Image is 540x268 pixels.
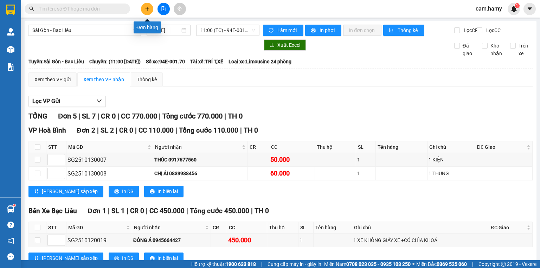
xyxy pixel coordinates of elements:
span: Người nhận [155,143,241,151]
span: Đơn 5 [58,112,77,120]
div: 50.000 [270,155,314,165]
span: | [472,260,473,268]
span: Miền Bắc [416,260,467,268]
button: printerIn DS [109,186,139,197]
span: | [146,207,148,215]
span: In biên lai [157,254,178,262]
span: SL 7 [82,112,96,120]
button: printerIn phơi [305,25,341,36]
span: Hỗ trợ kỹ thuật: [191,260,256,268]
span: notification [7,237,14,244]
span: Người nhận [134,224,204,231]
button: aim [174,3,186,15]
button: bar-chartThống kê [383,25,424,36]
th: STT [46,222,66,234]
td: SG2510130007 [66,153,153,167]
span: CR 0 [101,112,116,120]
span: Kho nhận [488,42,505,57]
div: 1 [357,156,374,164]
div: SG2510120019 [67,236,131,245]
div: Xem theo VP nhận [83,76,124,83]
img: solution-icon [7,63,14,71]
div: Thống kê [137,76,157,83]
span: | [117,112,119,120]
span: TH 0 [255,207,269,215]
span: sort-ascending [34,256,39,261]
span: Chuyến: (11:00 [DATE]) [89,58,141,65]
span: sync [269,28,275,33]
button: printerIn DS [109,253,139,264]
span: Mã GD [68,143,146,151]
sup: 1 [515,3,520,8]
span: | [159,112,161,120]
button: In đơn chọn [343,25,381,36]
span: plus [145,6,150,11]
span: Tổng cước 770.000 [162,112,223,120]
span: In biên lai [157,187,178,195]
span: In phơi [320,26,336,34]
span: | [240,126,242,134]
span: CR 0 [130,207,144,215]
button: Lọc VP Gửi [28,96,106,107]
span: Mã GD [68,224,125,231]
span: caret-down [527,6,533,12]
img: icon-new-feature [511,6,517,12]
strong: 1900 633 818 [226,261,256,267]
span: SL 2 [101,126,114,134]
button: caret-down [523,3,536,15]
th: Tên hàng [314,222,353,234]
span: SL 1 [111,207,125,215]
th: SL [298,222,314,234]
span: bar-chart [389,28,395,33]
div: 1 [357,170,374,177]
div: THÚC 0917677560 [154,156,247,164]
span: CC 770.000 [121,112,157,120]
button: printerIn biên lai [144,253,184,264]
div: SG2510130007 [67,155,152,164]
th: CR [211,222,227,234]
span: file-add [161,6,166,11]
span: Đơn 2 [77,126,95,134]
span: | [186,207,188,215]
span: 11:00 (TC) - 94E-001.70 [200,25,256,36]
span: Sài Gòn - Bạc Liêu [32,25,137,36]
th: STT [46,141,66,153]
span: Lọc CR [461,26,479,34]
span: copyright [501,262,506,267]
span: Số xe: 94E-001.70 [146,58,185,65]
span: cam.hamy [470,4,508,13]
button: plus [141,3,153,15]
div: 450.000 [228,235,266,245]
input: Tìm tên, số ĐT hoặc mã đơn [39,5,122,13]
span: | [175,126,177,134]
span: TỔNG [28,112,47,120]
span: TH 0 [244,126,258,134]
img: warehouse-icon [7,205,14,213]
span: printer [114,189,119,194]
div: ĐÔNG Á 0945664427 [133,236,210,244]
span: ĐC Giao [477,143,525,151]
span: TH 0 [228,112,243,120]
button: sort-ascending[PERSON_NAME] sắp xếp [28,186,103,197]
span: printer [150,256,155,261]
span: | [97,126,99,134]
span: Lọc CC [483,26,502,34]
span: Tổng cước 450.000 [190,207,249,215]
th: Ghi chú [352,222,489,234]
span: ⚪️ [412,263,414,266]
strong: 0369 525 060 [437,261,467,267]
div: 1 THÙNG [429,170,474,177]
span: aim [177,6,182,11]
span: down [96,98,102,104]
span: Trên xe [516,42,533,57]
input: 13/10/2025 [151,26,180,34]
span: 1 [516,3,518,8]
span: Cung cấp máy in - giấy in: [268,260,322,268]
span: download [270,43,275,48]
span: Đơn 1 [88,207,106,215]
span: | [127,207,128,215]
button: downloadXuất Excel [264,39,306,51]
span: Lọc VP Gửi [32,97,60,106]
span: | [224,112,226,120]
b: Tuyến: Sài Gòn - Bạc Liêu [28,59,84,64]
